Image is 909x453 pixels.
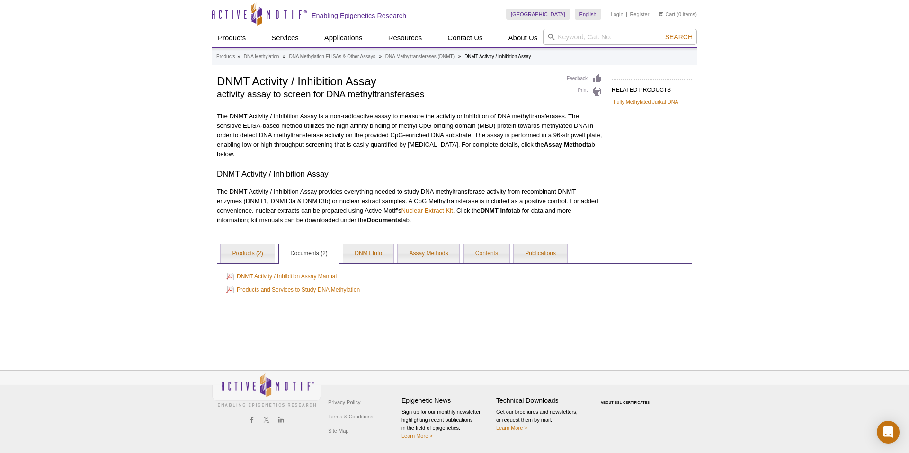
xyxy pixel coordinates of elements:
h2: RELATED PRODUCTS [612,79,692,96]
strong: Documents [367,216,401,223]
a: Documents (2) [279,244,339,263]
h2: Enabling Epigenetics Research [312,11,406,20]
p: The DNMT Activity / Inhibition Assay provides everything needed to study DNA methyltransferase ac... [217,187,602,225]
a: Applications [319,29,368,47]
li: » [458,54,461,59]
a: Print [567,86,602,97]
a: DNMT Activity / Inhibition Assay Manual [226,271,337,282]
a: [GEOGRAPHIC_DATA] [506,9,570,20]
a: DNA Methylation [244,53,279,61]
a: About Us [503,29,544,47]
a: ABOUT SSL CERTIFICATES [601,401,650,404]
a: English [575,9,601,20]
a: Learn More > [401,433,433,439]
li: DNMT Activity / Inhibition Assay [464,54,531,59]
li: (0 items) [659,9,697,20]
a: Login [611,11,624,18]
a: Products [216,53,235,61]
a: Products [212,29,251,47]
a: Assay Methods [398,244,459,263]
h1: DNMT Activity / Inhibition Assay [217,73,557,88]
a: Products (2) [221,244,274,263]
p: Get our brochures and newsletters, or request them by mail. [496,408,586,432]
a: Publications [514,244,567,263]
input: Keyword, Cat. No. [543,29,697,45]
a: Contact Us [442,29,488,47]
a: Contents [464,244,509,263]
a: Nuclear Extract Kit [401,207,453,214]
h4: Epigenetic News [401,397,491,405]
span: Search [665,33,693,41]
a: DNMT Info [343,244,393,263]
a: DNA Methylation ELISAs & Other Assays [289,53,375,61]
li: » [283,54,285,59]
a: Site Map [326,424,351,438]
div: Open Intercom Messenger [877,421,900,444]
a: Learn More > [496,425,527,431]
li: | [626,9,627,20]
h2: activity assay to screen for DNA methyltransferases [217,90,557,98]
a: Products and Services to Study DNA Methylation [226,284,360,295]
h3: DNMT Activity / Inhibition Assay [217,169,602,180]
h4: Technical Downloads [496,397,586,405]
a: Fully Methylated Jurkat DNA [614,98,678,106]
a: Terms & Conditions [326,409,375,424]
a: Services [266,29,304,47]
a: Resources [383,29,428,47]
li: » [379,54,382,59]
strong: DNMT Info [481,207,512,214]
img: Active Motif, [212,371,321,409]
a: Cart [659,11,675,18]
table: Click to Verify - This site chose Symantec SSL for secure e-commerce and confidential communicati... [591,387,662,408]
a: DNA Methyltransferases (DNMT) [385,53,454,61]
img: Your Cart [659,11,663,16]
p: Sign up for our monthly newsletter highlighting recent publications in the field of epigenetics. [401,408,491,440]
p: The DNMT Activity / Inhibition Assay is a non-radioactive assay to measure the activity or inhibi... [217,112,602,159]
a: Register [630,11,649,18]
a: Feedback [567,73,602,84]
button: Search [662,33,695,41]
strong: Assay Method [544,141,586,148]
li: » [237,54,240,59]
a: Privacy Policy [326,395,363,409]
